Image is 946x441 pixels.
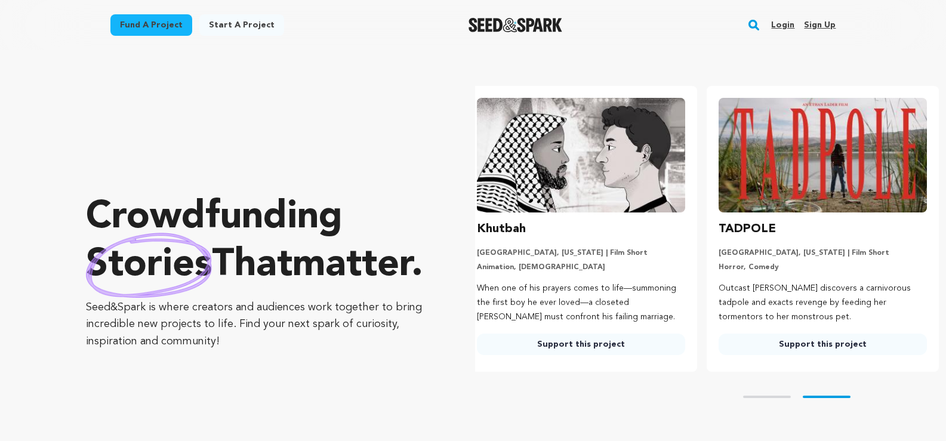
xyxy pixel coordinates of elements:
a: Login [771,16,794,35]
p: Seed&Spark is where creators and audiences work together to bring incredible new projects to life... [86,299,427,350]
span: matter [292,246,411,285]
img: Khutbah image [477,98,685,212]
p: Animation, [DEMOGRAPHIC_DATA] [477,263,685,272]
p: Crowdfunding that . [86,194,427,289]
img: hand sketched image [86,233,212,298]
p: Horror, Comedy [719,263,927,272]
p: [GEOGRAPHIC_DATA], [US_STATE] | Film Short [719,248,927,258]
h3: Khutbah [477,220,526,239]
a: Fund a project [110,14,192,36]
h3: TADPOLE [719,220,776,239]
a: Support this project [477,334,685,355]
p: [GEOGRAPHIC_DATA], [US_STATE] | Film Short [477,248,685,258]
p: Outcast [PERSON_NAME] discovers a carnivorous tadpole and exacts revenge by feeding her tormentor... [719,282,927,324]
img: Seed&Spark Logo Dark Mode [469,18,562,32]
a: Sign up [804,16,836,35]
a: Start a project [199,14,284,36]
a: Seed&Spark Homepage [469,18,562,32]
p: When one of his prayers comes to life—summoning the first boy he ever loved—a closeted [PERSON_NA... [477,282,685,324]
a: Support this project [719,334,927,355]
img: TADPOLE image [719,98,927,212]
